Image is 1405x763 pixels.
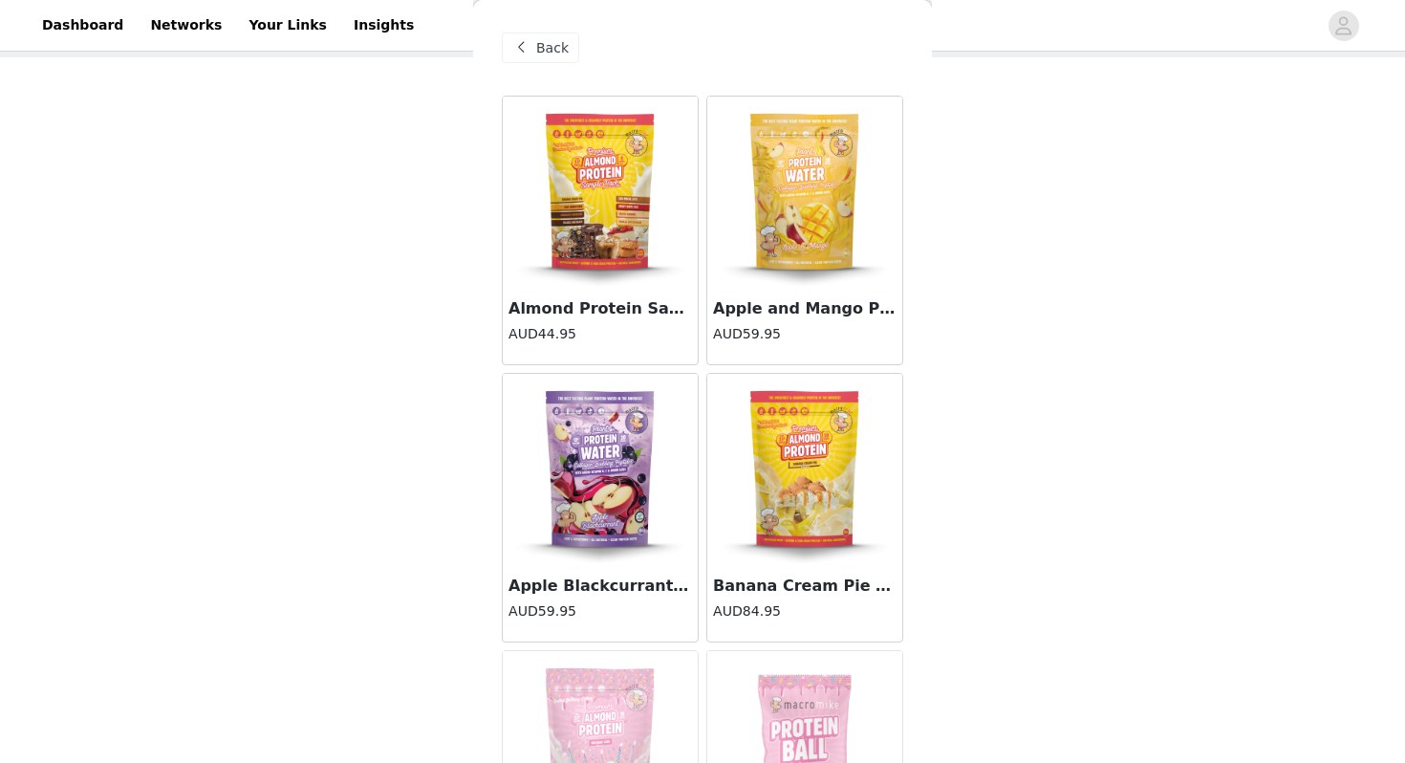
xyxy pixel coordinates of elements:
[713,297,897,320] h3: Apple and Mango Plant Protein Water (300g Bag)
[508,324,692,344] h4: AUD44.95
[139,4,233,47] a: Networks
[713,575,897,598] h3: Banana Cream Pie Premium Almond Protein (800g Bag)
[713,324,897,344] h4: AUD59.95
[1334,11,1352,41] div: avatar
[342,4,425,47] a: Insights
[505,374,696,565] img: Apple Blackcurrant Plant Protein Water (300g Bag)
[536,38,569,58] span: Back
[709,374,900,565] img: Banana Cream Pie Premium Almond Protein (800g Bag)
[237,4,338,47] a: Your Links
[505,97,696,288] img: Almond Protein Sample Pack - 8 x 40g Sachets
[713,601,897,621] h4: AUD84.95
[508,575,692,598] h3: Apple Blackcurrant Plant Protein Water (300g Bag)
[709,97,900,288] img: Apple and Mango Plant Protein Water (300g Bag)
[508,297,692,320] h3: Almond Protein Sample Pack - 8 x 40g Sachets
[508,601,692,621] h4: AUD59.95
[31,4,135,47] a: Dashboard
